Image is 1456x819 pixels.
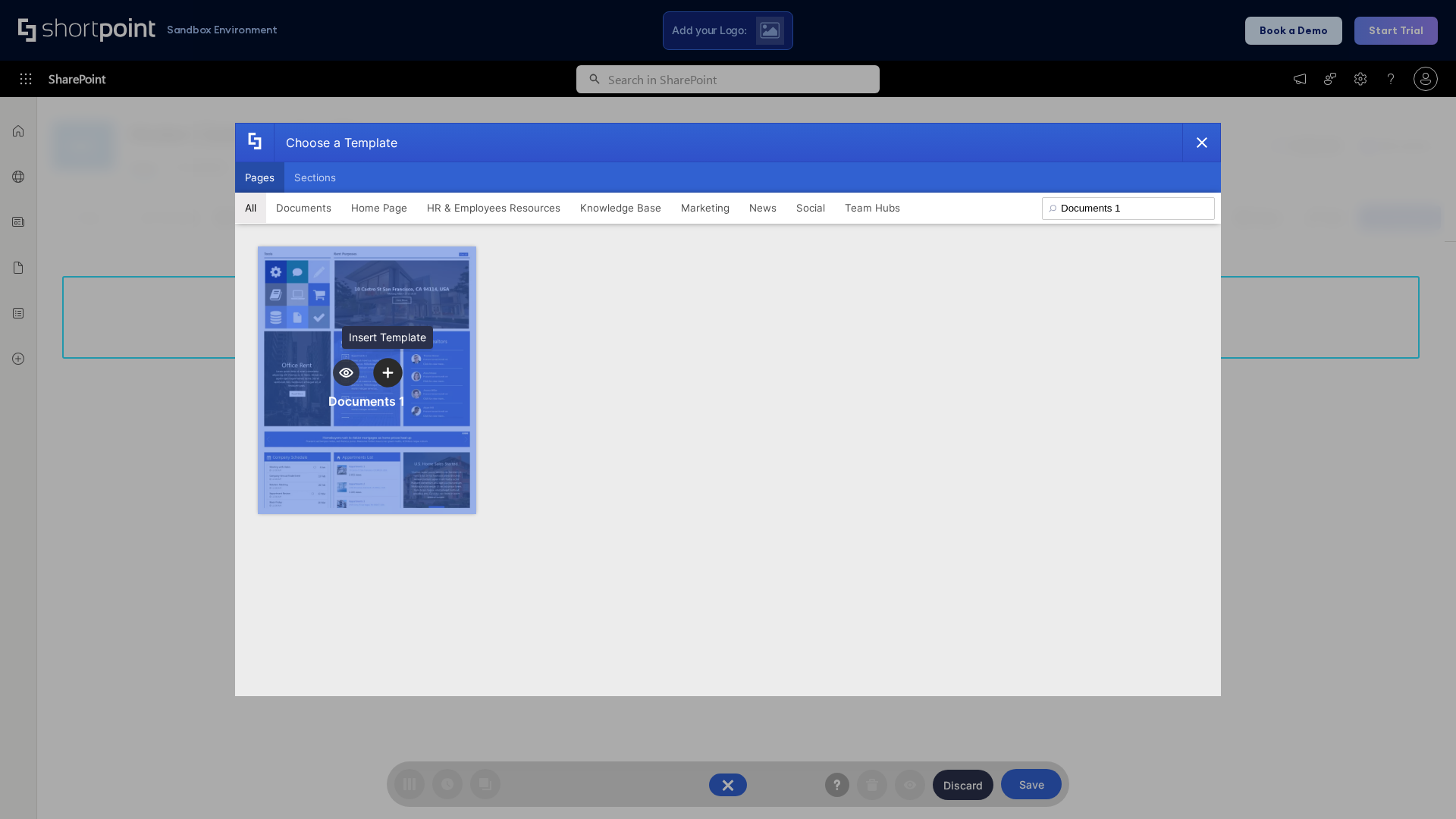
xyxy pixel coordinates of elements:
[235,193,266,223] button: All
[786,193,835,223] button: Social
[284,162,346,193] button: Sections
[266,193,341,223] button: Documents
[570,193,671,223] button: Knowledge Base
[835,193,910,223] button: Team Hubs
[274,124,397,162] div: Choose a Template
[739,193,786,223] button: News
[341,193,417,223] button: Home Page
[328,394,405,409] div: Documents 1
[1380,746,1456,819] iframe: Chat Widget
[417,193,570,223] button: HR & Employees Resources
[235,123,1221,696] div: template selector
[671,193,739,223] button: Marketing
[1042,197,1215,220] input: Search
[235,162,284,193] button: Pages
